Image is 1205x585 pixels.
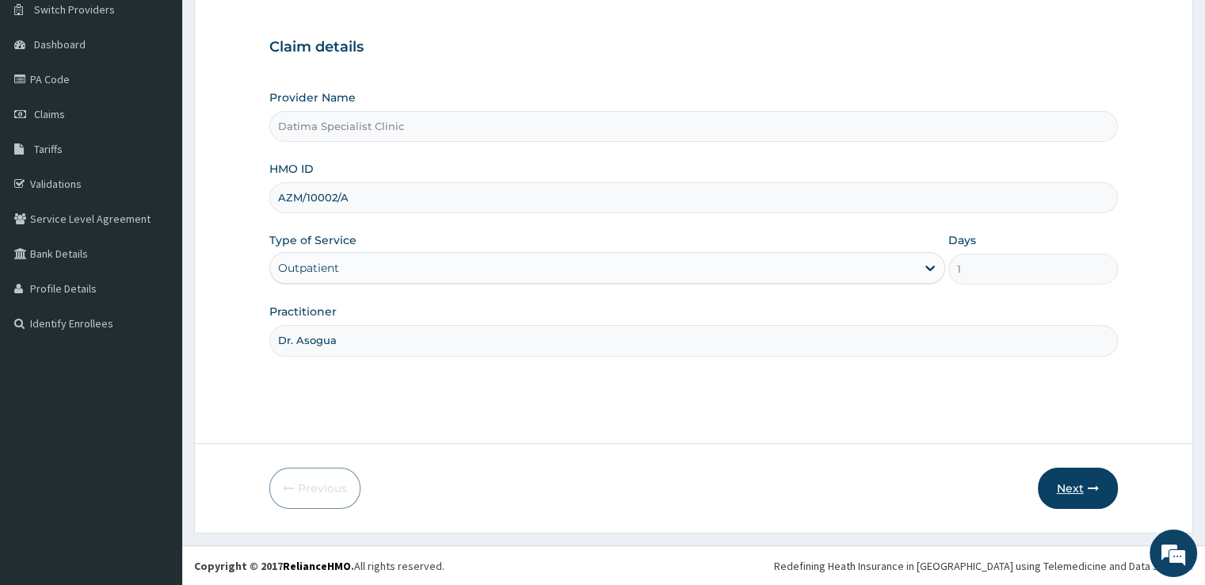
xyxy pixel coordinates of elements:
[34,142,63,156] span: Tariffs
[34,2,115,17] span: Switch Providers
[1038,468,1118,509] button: Next
[269,182,1117,213] input: Enter HMO ID
[194,559,354,573] strong: Copyright © 2017 .
[283,559,351,573] a: RelianceHMO
[948,232,976,248] label: Days
[269,161,314,177] label: HMO ID
[269,232,357,248] label: Type of Service
[269,39,1117,56] h3: Claim details
[269,90,356,105] label: Provider Name
[269,304,337,319] label: Practitioner
[278,260,339,276] div: Outpatient
[269,325,1117,356] input: Enter Name
[34,107,65,121] span: Claims
[34,37,86,52] span: Dashboard
[269,468,360,509] button: Previous
[774,558,1193,574] div: Redefining Heath Insurance in [GEOGRAPHIC_DATA] using Telemedicine and Data Science!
